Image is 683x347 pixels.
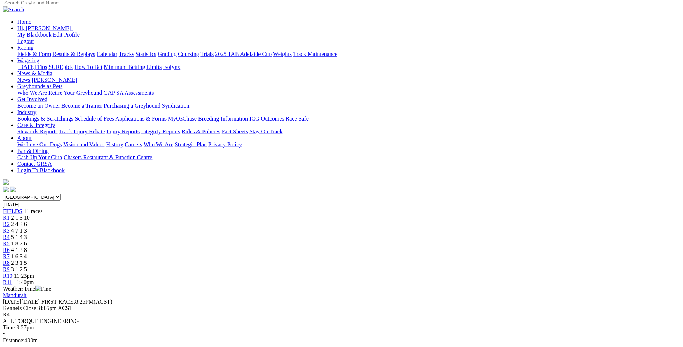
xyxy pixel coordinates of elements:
a: Logout [17,38,34,44]
span: R10 [3,273,13,279]
span: FIRST RACE: [41,299,75,305]
a: Bookings & Scratchings [17,116,73,122]
a: [DATE] Tips [17,64,47,70]
a: Greyhounds as Pets [17,83,62,89]
span: 5 1 4 3 [11,234,27,240]
a: How To Bet [75,64,103,70]
a: Careers [125,141,142,147]
a: Care & Integrity [17,122,55,128]
div: 9:27pm [3,324,680,331]
a: Tracks [119,51,134,57]
span: R4 [3,311,10,318]
a: R9 [3,266,10,272]
a: News & Media [17,70,52,76]
a: [PERSON_NAME] [32,77,77,83]
div: News & Media [17,77,680,83]
img: Search [3,6,24,13]
a: Applications & Forms [115,116,167,122]
span: R6 [3,247,10,253]
a: R11 [3,279,12,285]
a: Syndication [162,103,189,109]
div: Greyhounds as Pets [17,90,680,96]
div: Get Involved [17,103,680,109]
a: Rules & Policies [182,128,220,135]
span: 2 1 3 10 [11,215,30,221]
span: 1 6 3 4 [11,253,27,259]
span: Time: [3,324,17,330]
a: Schedule of Fees [75,116,114,122]
a: Wagering [17,57,39,64]
a: Home [17,19,31,25]
a: MyOzChase [168,116,197,122]
span: 3 1 2 5 [11,266,27,272]
a: R7 [3,253,10,259]
a: Trials [200,51,214,57]
a: My Blackbook [17,32,52,38]
a: Become a Trainer [61,103,102,109]
a: About [17,135,32,141]
a: 2025 TAB Adelaide Cup [215,51,272,57]
a: Breeding Information [198,116,248,122]
span: 4 1 3 8 [11,247,27,253]
img: Fine [35,286,51,292]
a: FIELDS [3,208,22,214]
a: GAP SA Assessments [104,90,154,96]
div: Kennels Close: 8:05pm ACST [3,305,680,311]
a: Mandurah [3,292,27,298]
img: twitter.svg [10,187,16,192]
a: Coursing [178,51,199,57]
img: facebook.svg [3,187,9,192]
a: Injury Reports [106,128,140,135]
a: News [17,77,30,83]
a: Strategic Plan [175,141,207,147]
a: Bar & Dining [17,148,49,154]
div: Bar & Dining [17,154,680,161]
a: R2 [3,221,10,227]
a: Track Injury Rebate [59,128,105,135]
span: 11:40pm [14,279,34,285]
a: Calendar [97,51,117,57]
a: R3 [3,228,10,234]
a: Isolynx [163,64,180,70]
a: Retire Your Greyhound [48,90,102,96]
a: Statistics [136,51,156,57]
a: Minimum Betting Limits [104,64,162,70]
span: Weather: Fine [3,286,51,292]
div: 400m [3,337,680,344]
a: Fact Sheets [222,128,248,135]
a: Cash Up Your Club [17,154,62,160]
span: [DATE] [3,299,40,305]
a: R5 [3,240,10,247]
input: Select date [3,201,66,208]
a: Industry [17,109,36,115]
a: Get Involved [17,96,47,102]
a: Contact GRSA [17,161,52,167]
a: Racing [17,44,33,51]
a: Edit Profile [53,32,80,38]
a: We Love Our Dogs [17,141,62,147]
a: Integrity Reports [141,128,180,135]
div: Hi, [PERSON_NAME] [17,32,680,44]
div: Wagering [17,64,680,70]
span: Hi, [PERSON_NAME] [17,25,71,31]
a: Login To Blackbook [17,167,65,173]
a: R1 [3,215,10,221]
a: Privacy Policy [208,141,242,147]
a: SUREpick [48,64,73,70]
span: 1 8 7 6 [11,240,27,247]
a: Results & Replays [52,51,95,57]
a: Weights [273,51,292,57]
div: About [17,141,680,148]
a: R8 [3,260,10,266]
a: Stay On Track [249,128,282,135]
a: Fields & Form [17,51,51,57]
span: Distance: [3,337,24,343]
